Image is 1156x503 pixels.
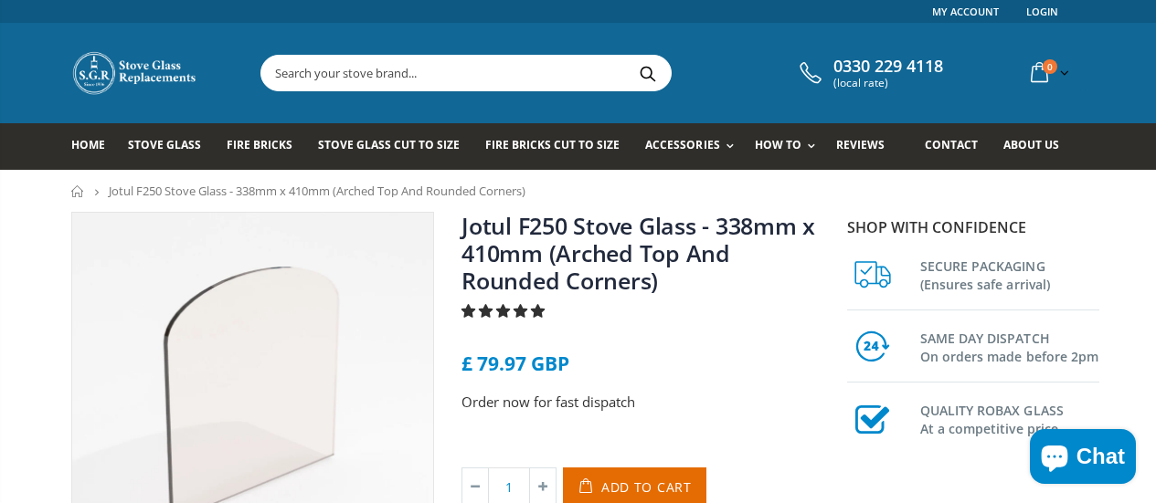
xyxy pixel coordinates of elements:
a: Fire Bricks [227,123,306,170]
p: Shop with confidence [847,216,1099,238]
p: Order now for fast dispatch [461,392,825,413]
a: About us [1003,123,1073,170]
a: 0 [1023,55,1073,90]
span: Accessories [645,137,719,152]
a: Stove Glass Cut To Size [318,123,473,170]
span: Contact [925,137,978,152]
span: About us [1003,137,1059,152]
a: Contact [925,123,992,170]
a: How To [755,123,824,170]
span: (local rate) [833,77,943,89]
a: Stove Glass [128,123,215,170]
span: £ 79.97 GBP [461,351,569,376]
h3: QUALITY ROBAX GLASS At a competitive price [920,398,1099,438]
span: Fire Bricks Cut To Size [485,137,620,152]
span: Stove Glass [128,137,201,152]
span: 0330 229 4118 [833,57,943,77]
input: Search your stove brand... [261,56,875,90]
inbox-online-store-chat: Shopify online store chat [1024,429,1141,488]
span: Reviews [836,137,885,152]
a: Reviews [836,123,898,170]
span: How To [755,137,801,152]
span: Add to Cart [601,478,692,496]
h3: SAME DAY DISPATCH On orders made before 2pm [920,326,1099,366]
span: 0 [1043,59,1057,74]
span: Stove Glass Cut To Size [318,137,460,152]
a: Home [71,185,85,197]
h3: SECURE PACKAGING (Ensures safe arrival) [920,254,1099,294]
a: Home [71,123,119,170]
a: Fire Bricks Cut To Size [485,123,633,170]
span: Home [71,137,105,152]
span: 5.00 stars [461,301,548,320]
span: Jotul F250 Stove Glass - 338mm x 410mm (Arched Top And Rounded Corners) [109,183,525,199]
span: Fire Bricks [227,137,292,152]
img: Stove Glass Replacement [71,50,199,96]
a: Jotul F250 Stove Glass - 338mm x 410mm (Arched Top And Rounded Corners) [461,210,815,296]
a: Accessories [645,123,742,170]
button: Search [628,56,669,90]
